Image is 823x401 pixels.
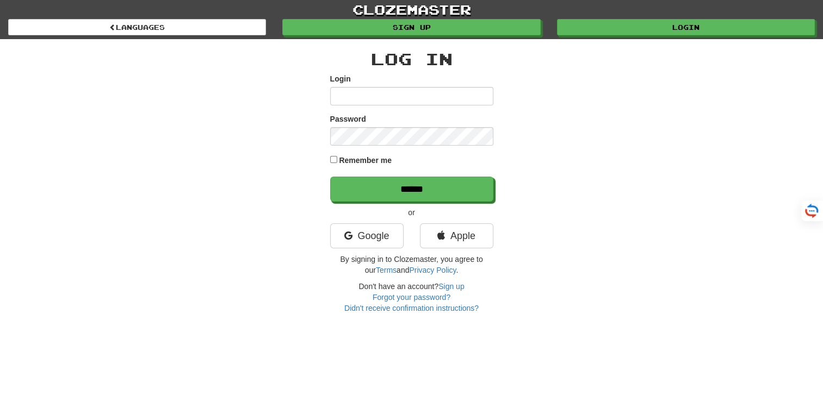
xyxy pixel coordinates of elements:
label: Login [330,73,351,84]
label: Remember me [339,155,392,166]
a: Privacy Policy [409,266,456,274]
a: Forgot your password? [373,293,450,302]
a: Terms [376,266,397,274]
a: Google [330,223,404,248]
a: Sign up [438,282,464,291]
a: Login [557,19,815,35]
a: Didn't receive confirmation instructions? [344,304,479,312]
a: Languages [8,19,266,35]
a: Sign up [282,19,540,35]
a: Apple [420,223,493,248]
div: Don't have an account? [330,281,493,314]
label: Password [330,114,366,124]
p: or [330,207,493,218]
p: By signing in to Clozemaster, you agree to our and . [330,254,493,275]
h2: Log In [330,50,493,68]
